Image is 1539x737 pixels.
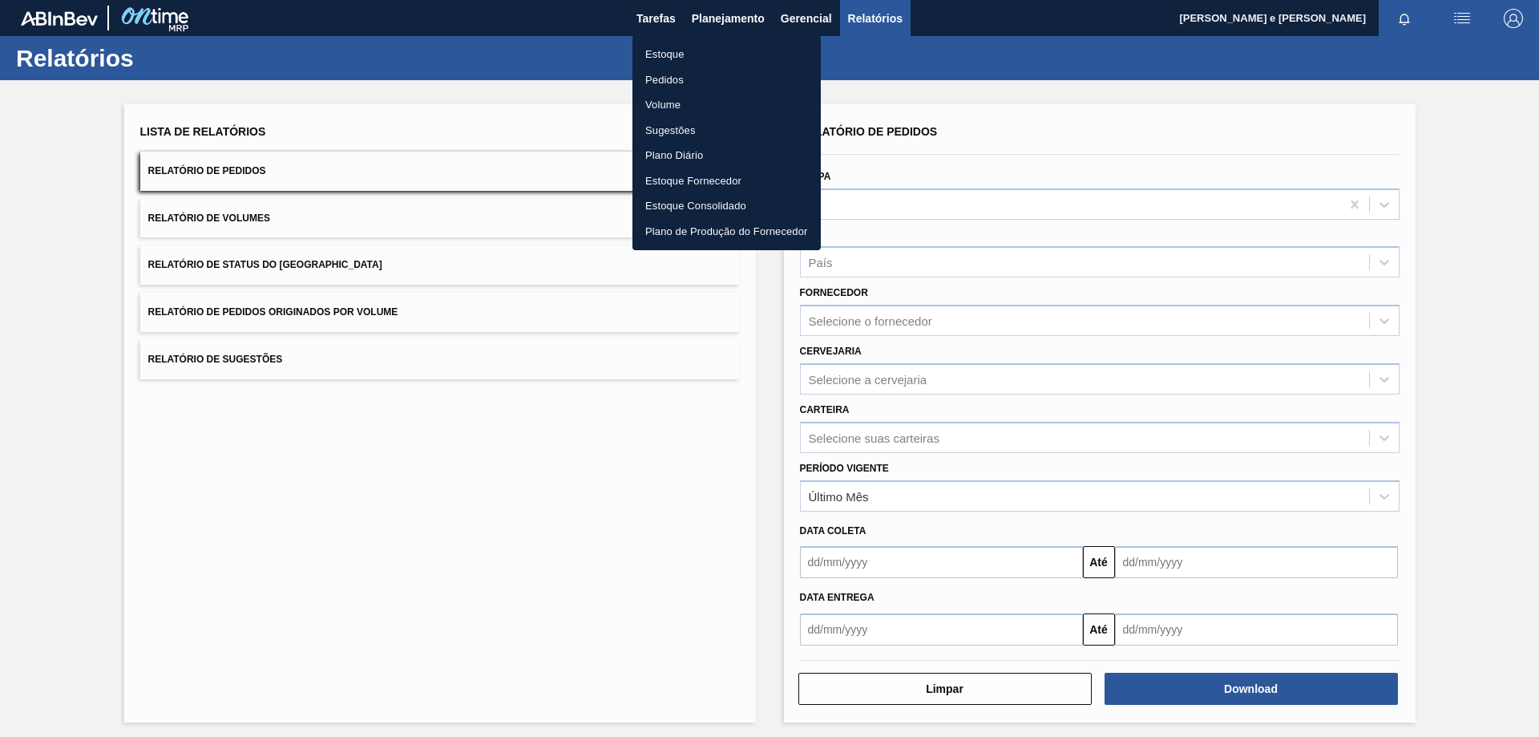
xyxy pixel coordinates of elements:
[632,193,821,219] a: Estoque Consolidado
[632,168,821,194] a: Estoque Fornecedor
[632,42,821,67] a: Estoque
[632,219,821,245] a: Plano de Produção do Fornecedor
[632,92,821,118] a: Volume
[632,143,821,168] a: Plano Diário
[632,118,821,144] a: Sugestões
[632,67,821,93] a: Pedidos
